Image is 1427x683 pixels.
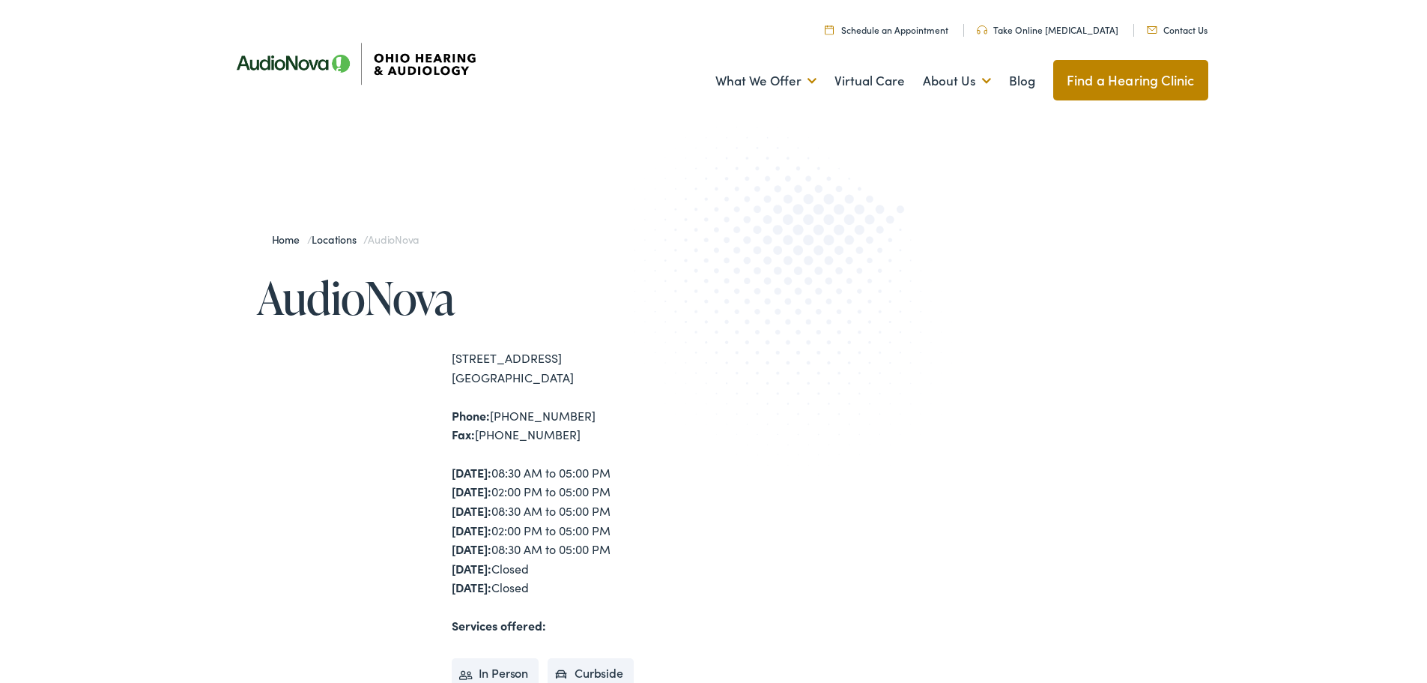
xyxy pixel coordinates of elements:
div: 08:30 AM to 05:00 PM 02:00 PM to 05:00 PM 08:30 AM to 05:00 PM 02:00 PM to 05:00 PM 08:30 AM to 0... [452,463,714,598]
a: Home [272,232,307,247]
div: [STREET_ADDRESS] [GEOGRAPHIC_DATA] [452,349,714,387]
a: About Us [923,53,991,109]
a: Find a Hearing Clinic [1053,60,1208,100]
span: AudioNova [368,232,419,247]
strong: [DATE]: [452,579,491,595]
strong: [DATE]: [452,502,491,519]
a: Schedule an Appointment [825,23,948,36]
div: [PHONE_NUMBER] [PHONE_NUMBER] [452,406,714,445]
strong: Fax: [452,426,475,442]
span: / / [272,232,419,247]
strong: [DATE]: [452,541,491,557]
a: Locations [312,232,363,247]
img: Headphones icone to schedule online hearing test in Cincinnati, OH [977,25,987,34]
a: Virtual Care [834,53,905,109]
a: Blog [1009,53,1035,109]
a: What We Offer [715,53,816,109]
strong: [DATE]: [452,560,491,577]
a: Take Online [MEDICAL_DATA] [977,23,1118,36]
strong: Phone: [452,407,490,424]
strong: [DATE]: [452,483,491,499]
strong: [DATE]: [452,464,491,481]
img: Mail icon representing email contact with Ohio Hearing in Cincinnati, OH [1147,26,1157,34]
strong: [DATE]: [452,522,491,538]
h1: AudioNova [257,273,714,322]
strong: Services offered: [452,617,546,634]
img: Calendar Icon to schedule a hearing appointment in Cincinnati, OH [825,25,834,34]
a: Contact Us [1147,23,1208,36]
